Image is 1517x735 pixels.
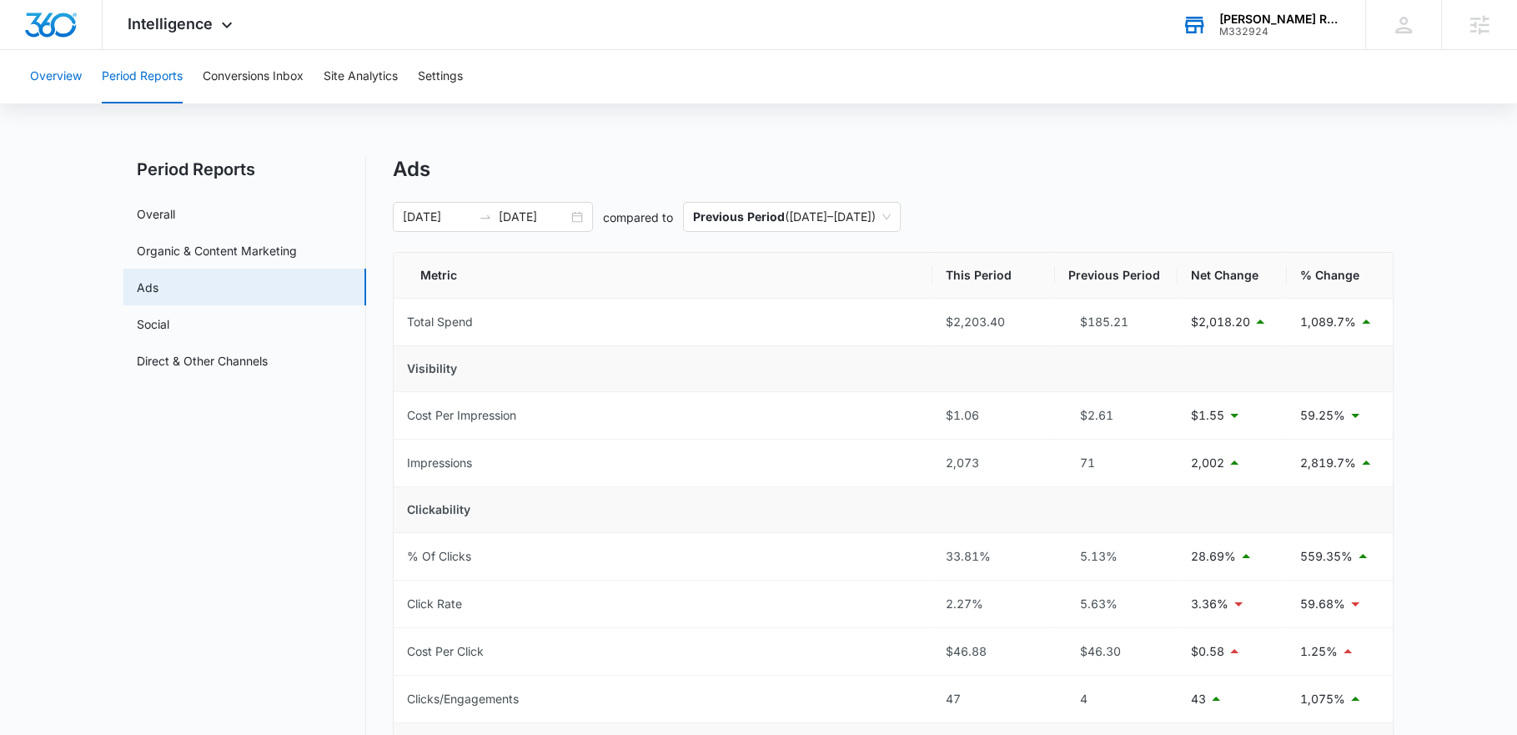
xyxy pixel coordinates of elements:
p: 28.69% [1191,547,1236,566]
a: Direct & Other Channels [137,352,268,370]
button: Conversions Inbox [203,50,304,103]
p: 559.35% [1300,547,1353,566]
div: Cost Per Click [407,642,484,661]
span: Intelligence [128,15,213,33]
p: 1.25% [1300,642,1338,661]
div: $1.06 [946,406,1042,425]
input: End date [499,208,568,226]
div: 71 [1068,454,1164,472]
div: 5.63% [1068,595,1164,613]
div: 33.81% [946,547,1042,566]
div: Clicks/Engagements [407,690,519,708]
div: $46.30 [1068,642,1164,661]
div: 47 [946,690,1042,708]
span: swap-right [479,210,492,224]
td: Clickability [394,487,1393,533]
div: $2,203.40 [946,313,1042,331]
p: 43 [1191,690,1206,708]
span: to [479,210,492,224]
p: 2,819.7% [1300,454,1356,472]
div: 2.27% [946,595,1042,613]
div: Impressions [407,454,472,472]
th: Previous Period [1055,253,1178,299]
div: $185.21 [1068,313,1164,331]
div: 2,073 [946,454,1042,472]
p: 3.36% [1191,595,1228,613]
p: 59.68% [1300,595,1345,613]
th: Metric [394,253,932,299]
button: Period Reports [102,50,183,103]
input: Start date [403,208,472,226]
p: $2,018.20 [1191,313,1250,331]
p: $1.55 [1191,406,1224,425]
th: % Change [1287,253,1393,299]
a: Overall [137,205,175,223]
h2: Period Reports [123,157,366,182]
div: Click Rate [407,595,462,613]
div: 4 [1068,690,1164,708]
p: compared to [603,209,673,226]
h1: Ads [393,157,430,182]
p: $0.58 [1191,642,1224,661]
a: Ads [137,279,158,296]
div: % Of Clicks [407,547,471,566]
button: Settings [418,50,463,103]
th: This Period [932,253,1055,299]
div: Total Spend [407,313,473,331]
p: 2,002 [1191,454,1224,472]
th: Net Change [1178,253,1287,299]
td: Visibility [394,346,1393,392]
button: Overview [30,50,82,103]
div: $2.61 [1068,406,1164,425]
span: ( [DATE] – [DATE] ) [693,203,891,231]
p: 1,075% [1300,690,1345,708]
p: Previous Period [693,209,785,224]
div: account name [1219,13,1341,26]
div: account id [1219,26,1341,38]
div: Cost Per Impression [407,406,516,425]
button: Site Analytics [324,50,398,103]
a: Organic & Content Marketing [137,242,297,259]
a: Social [137,315,169,333]
div: $46.88 [946,642,1042,661]
div: 5.13% [1068,547,1164,566]
p: 1,089.7% [1300,313,1356,331]
p: 59.25% [1300,406,1345,425]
